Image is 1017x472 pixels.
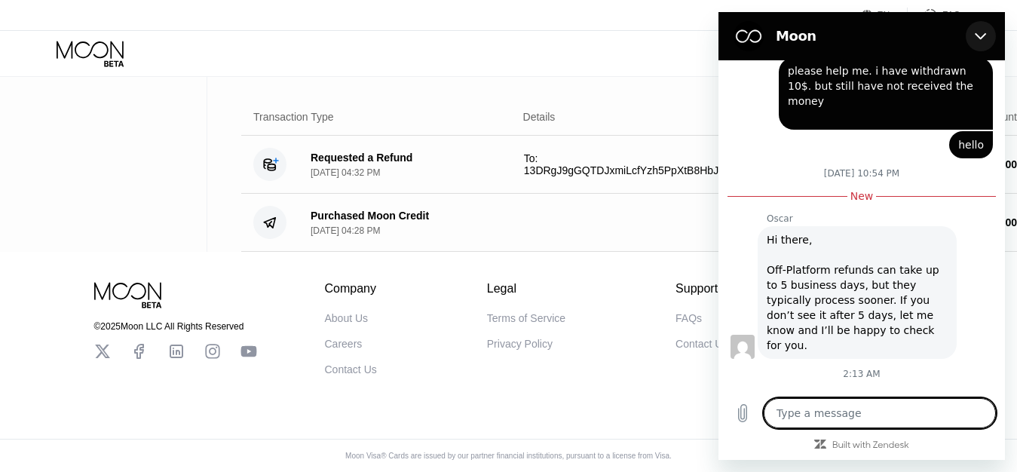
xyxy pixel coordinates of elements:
[862,8,908,23] div: EN
[325,363,377,375] div: Contact Us
[333,452,684,460] div: Moon Visa® Cards are issued by our partner financial institutions, pursuant to a license from Visa.
[253,111,334,123] div: Transaction Type
[325,282,377,296] div: Company
[675,282,728,296] div: Support
[325,338,363,350] div: Careers
[311,210,429,222] div: Purchased Moon Credit
[908,8,960,23] div: FAQ
[325,312,369,324] div: About Us
[878,10,890,20] div: EN
[487,338,553,350] div: Privacy Policy
[311,152,412,164] div: Requested a Refund
[524,152,733,176] span: To: 13DRgJ9gGQTDJxmiLcfYzh5PpXtB8HbJFU
[523,111,556,123] div: Details
[487,312,565,324] div: Terms of Service
[311,225,380,236] div: [DATE] 04:28 PM
[487,282,565,296] div: Legal
[94,321,257,332] div: © 2025 Moon LLC All Rights Reserved
[675,338,728,350] div: Contact Us
[942,10,960,20] div: FAQ
[675,312,702,324] div: FAQs
[718,12,1005,460] iframe: Messaging window
[311,167,380,178] div: [DATE] 04:32 PM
